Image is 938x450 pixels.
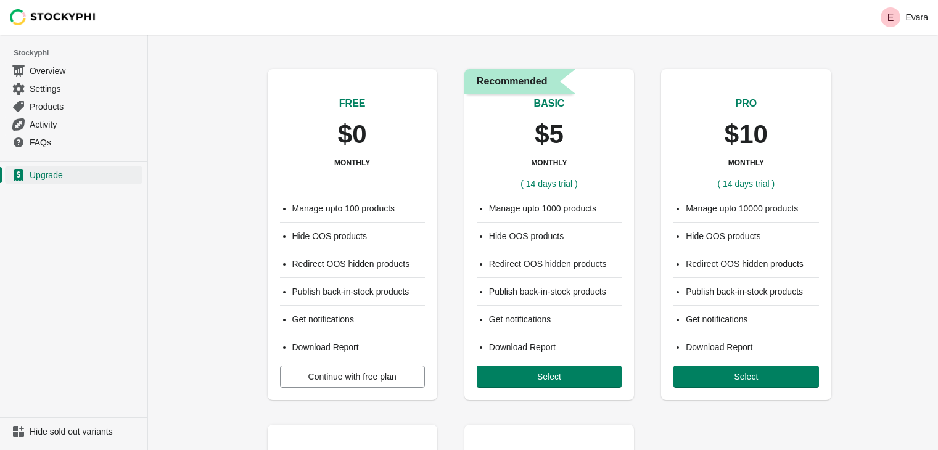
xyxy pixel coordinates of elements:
span: ( 14 days trial ) [718,179,775,189]
p: $5 [535,121,564,148]
li: Hide OOS products [489,230,622,242]
a: Products [5,97,142,115]
li: Download Report [489,341,622,353]
span: Avatar with initials E [881,7,900,27]
a: Overview [5,62,142,80]
span: Upgrade [30,169,140,181]
span: BASIC [534,98,565,108]
h3: MONTHLY [334,158,370,168]
button: Avatar with initials EEvara [876,5,933,30]
li: Get notifications [489,313,622,325]
span: ( 14 days trial ) [520,179,578,189]
li: Redirect OOS hidden products [292,258,425,270]
p: $0 [338,121,367,148]
button: Select [477,366,622,388]
img: Stockyphi [10,9,96,25]
span: FAQs [30,136,140,149]
span: PRO [735,98,757,108]
li: Publish back-in-stock products [292,285,425,298]
span: Select [537,372,561,382]
li: Download Report [686,341,818,353]
h3: MONTHLY [531,158,567,168]
li: Publish back-in-stock products [686,285,818,298]
span: Select [734,372,758,382]
span: Continue with free plan [308,372,397,382]
li: Redirect OOS hidden products [686,258,818,270]
a: Upgrade [5,166,142,184]
li: Publish back-in-stock products [489,285,622,298]
span: Recommended [477,74,548,89]
a: FAQs [5,133,142,151]
li: Manage upto 10000 products [686,202,818,215]
text: E [887,12,894,23]
a: Activity [5,115,142,133]
span: FREE [339,98,366,108]
a: Hide sold out variants [5,423,142,440]
span: Settings [30,83,140,95]
li: Download Report [292,341,425,353]
span: Overview [30,65,140,77]
span: Products [30,100,140,113]
button: Continue with free plan [280,366,425,388]
h3: MONTHLY [728,158,764,168]
p: Evara [905,12,928,22]
li: Get notifications [686,313,818,325]
li: Redirect OOS hidden products [489,258,622,270]
li: Get notifications [292,313,425,325]
a: Settings [5,80,142,97]
li: Hide OOS products [292,230,425,242]
button: Select [673,366,818,388]
span: Stockyphi [14,47,147,59]
span: Hide sold out variants [30,425,140,438]
li: Manage upto 100 products [292,202,425,215]
p: $10 [725,121,768,148]
li: Manage upto 1000 products [489,202,622,215]
span: Activity [30,118,140,131]
li: Hide OOS products [686,230,818,242]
